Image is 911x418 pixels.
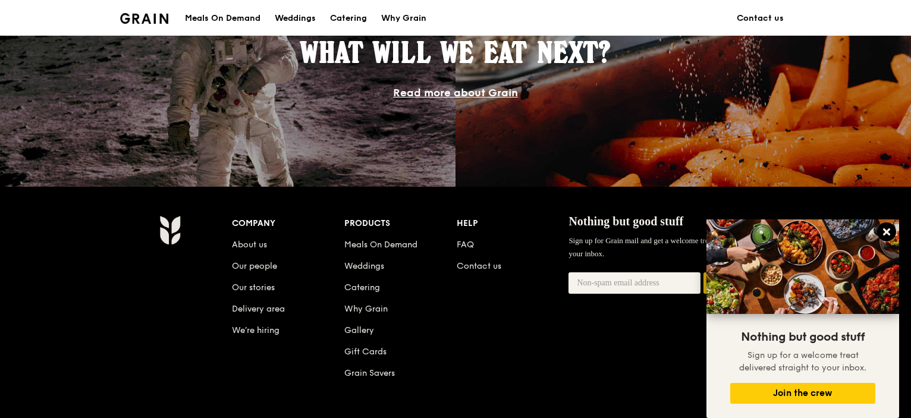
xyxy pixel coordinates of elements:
[344,368,395,378] a: Grain Savers
[730,1,791,36] a: Contact us
[877,222,896,241] button: Close
[268,1,323,36] a: Weddings
[457,261,501,271] a: Contact us
[232,282,275,293] a: Our stories
[457,240,474,250] a: FAQ
[730,383,875,404] button: Join the crew
[232,215,344,232] div: Company
[344,215,457,232] div: Products
[323,1,374,36] a: Catering
[232,240,267,250] a: About us
[568,272,700,294] input: Non-spam email address
[232,325,279,335] a: We’re hiring
[330,1,367,36] div: Catering
[344,240,417,250] a: Meals On Demand
[344,261,384,271] a: Weddings
[232,304,285,314] a: Delivery area
[568,236,778,258] span: Sign up for Grain mail and get a welcome treat delivered straight to your inbox.
[300,35,611,70] span: What will we eat next?
[703,272,793,294] button: Join the crew
[374,1,433,36] a: Why Grain
[568,215,683,228] span: Nothing but good stuff
[457,215,569,232] div: Help
[706,219,899,314] img: DSC07876-Edit02-Large.jpeg
[159,215,180,245] img: Grain
[275,1,316,36] div: Weddings
[344,347,387,357] a: Gift Cards
[344,282,380,293] a: Catering
[185,1,260,36] div: Meals On Demand
[344,304,388,314] a: Why Grain
[232,261,277,271] a: Our people
[741,330,865,344] span: Nothing but good stuff
[739,350,866,373] span: Sign up for a welcome treat delivered straight to your inbox.
[393,86,518,99] a: Read more about Grain
[120,13,168,24] img: Grain
[344,325,374,335] a: Gallery
[381,1,426,36] div: Why Grain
